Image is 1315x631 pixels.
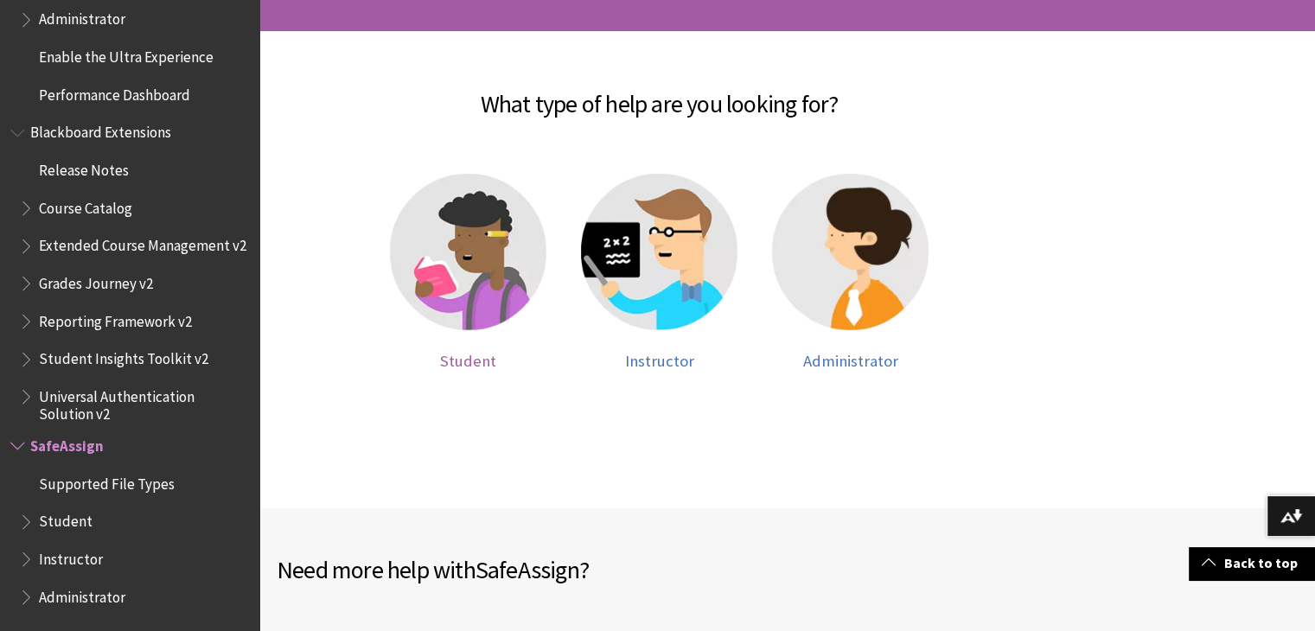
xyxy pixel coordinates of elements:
span: Administrator [39,583,125,606]
span: Reporting Framework v2 [39,307,192,330]
span: Supported File Types [39,469,175,493]
a: Student help Student [390,174,546,370]
span: Instructor [39,545,103,568]
img: Student help [390,174,546,330]
span: Performance Dashboard [39,80,190,104]
span: Student [39,507,93,531]
span: Course Catalog [39,194,132,217]
span: Release Notes [39,156,129,179]
nav: Book outline for Blackboard Extensions [10,118,249,424]
span: SafeAssign [476,554,579,585]
span: Student [440,351,496,371]
span: Universal Authentication Solution v2 [39,382,247,423]
h2: Need more help with ? [277,551,788,588]
h2: What type of help are you looking for? [277,65,1042,122]
span: Blackboard Extensions [30,118,171,142]
span: Administrator [39,5,125,29]
a: Back to top [1189,547,1315,579]
span: Grades Journey v2 [39,269,153,292]
a: Instructor help Instructor [581,174,737,370]
nav: Book outline for Blackboard SafeAssign [10,431,249,611]
span: Student Insights Toolkit v2 [39,345,208,368]
img: Administrator help [772,174,929,330]
span: SafeAssign [30,431,104,455]
img: Instructor help [581,174,737,330]
a: Administrator help Administrator [772,174,929,370]
span: Enable the Ultra Experience [39,42,214,66]
span: Instructor [625,351,694,371]
span: Extended Course Management v2 [39,232,246,255]
span: Administrator [803,351,898,371]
